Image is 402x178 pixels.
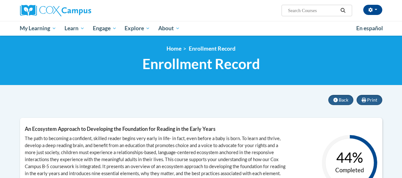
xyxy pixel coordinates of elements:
a: En español [352,22,387,35]
span: An Ecosystem Approach to Developing the Foundation for Reading in the Early Years [25,126,215,132]
span: Enrollment Record [189,45,235,52]
span: Engage [93,25,117,32]
span: Enrollment Record [142,55,260,72]
input: Search Courses [287,7,338,14]
a: My Learning [16,21,61,36]
button: Back [328,95,353,105]
a: Learn [60,21,89,36]
a: About [154,21,184,36]
span: Print [367,97,377,103]
span: En español [356,25,383,32]
text: 44% [336,149,363,166]
span: About [158,25,180,32]
a: Home [167,45,181,52]
button: Print [357,95,382,105]
a: Explore [120,21,154,36]
span: Learn [65,25,85,32]
a: Cox Campus [20,5,134,16]
span: Back [339,97,348,103]
button: Search [338,7,348,14]
span: My Learning [20,25,56,32]
img: Cox Campus [20,5,91,16]
text: Completed [335,167,364,174]
button: Account Settings [363,5,382,15]
div: Main menu [15,21,387,36]
span: Explore [125,25,150,32]
a: Engage [89,21,121,36]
